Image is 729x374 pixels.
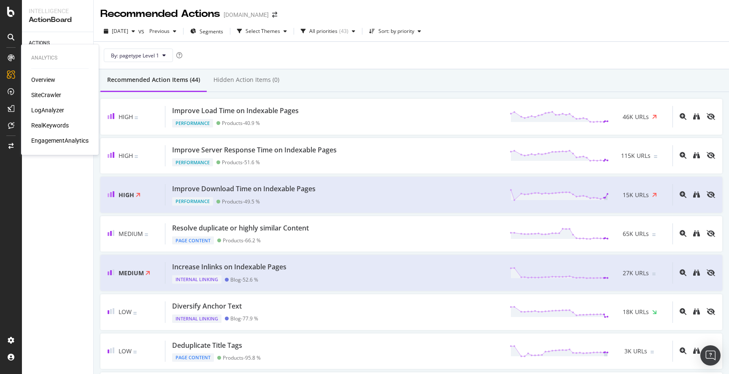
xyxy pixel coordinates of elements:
div: eye-slash [707,113,715,120]
span: 46K URLs [623,113,649,121]
div: magnifying-glass-plus [680,152,686,159]
div: magnifying-glass-plus [680,347,686,354]
div: eye-slash [707,269,715,276]
span: High [119,113,133,121]
button: Previous [146,24,180,38]
div: ActionBoard [29,15,86,25]
div: binoculars [693,308,700,315]
span: High [119,191,134,199]
div: Open Intercom Messenger [700,345,721,366]
div: Analytics [31,54,89,62]
a: binoculars [693,191,700,199]
span: 65K URLs [623,230,649,238]
div: Blog - 77.9 % [230,315,258,322]
div: Sort: by priority [378,29,414,34]
div: eye-slash [707,230,715,237]
img: Equal [652,233,656,236]
div: binoculars [693,269,700,276]
a: binoculars [693,347,700,355]
a: ACTIONS [29,39,87,48]
button: Sort: by priority [366,24,424,38]
div: Page Content [172,353,214,362]
div: Page Content [172,236,214,245]
div: Improve Download Time on Indexable Pages [172,184,316,194]
div: Performance [172,158,213,167]
div: Improve Load Time on Indexable Pages [172,106,299,116]
div: Recommended Action Items (44) [107,76,200,84]
div: magnifying-glass-plus [680,191,686,198]
span: 18K URLs [623,308,649,316]
a: binoculars [693,152,700,160]
span: Medium [119,269,144,277]
span: 115K URLs [621,152,651,160]
div: Products - 40.9 % [222,120,260,126]
div: Increase Inlinks on Indexable Pages [172,262,286,272]
span: By: pagetype Level 1 [111,52,159,59]
img: Equal [651,351,654,353]
div: magnifying-glass-plus [680,269,686,276]
div: Hidden Action Items (0) [213,76,279,84]
div: Blog - 52.6 % [230,276,258,283]
span: Low [119,347,132,355]
a: binoculars [693,113,700,121]
div: ( 43 ) [339,29,348,34]
div: Intelligence [29,7,86,15]
img: Equal [133,312,137,314]
a: binoculars [693,230,700,238]
button: By: pagetype Level 1 [104,49,173,62]
div: ACTIONS [29,39,50,48]
a: SiteCrawler [31,91,61,99]
img: Equal [135,155,138,158]
a: Overview [31,76,55,84]
div: Internal Linking [172,314,221,323]
button: All priorities(43) [297,24,359,38]
span: Medium [119,230,143,238]
button: Segments [187,24,227,38]
div: binoculars [693,347,700,354]
img: Equal [135,117,138,119]
div: All priorities [309,29,337,34]
span: 15K URLs [623,191,649,199]
div: binoculars [693,113,700,120]
span: 2025 Sep. 7th [112,27,128,35]
div: [DOMAIN_NAME] [224,11,269,19]
div: Performance [172,197,213,206]
img: Equal [145,233,148,236]
span: Previous [146,27,170,35]
div: Resolve duplicate or highly similar Content [172,223,309,233]
span: Segments [200,28,223,35]
div: eye-slash [707,308,715,315]
span: vs [138,27,146,35]
div: Products - 51.6 % [222,159,260,165]
button: [DATE] [100,24,138,38]
a: binoculars [693,308,700,316]
img: Equal [652,273,656,275]
a: RealKeywords [31,121,69,130]
a: EngagementAnalytics [31,136,89,145]
div: Products - 66.2 % [223,237,261,244]
div: binoculars [693,191,700,198]
div: Products - 95.8 % [223,355,261,361]
div: Products - 49.5 % [222,198,260,205]
div: magnifying-glass-plus [680,113,686,120]
div: Performance [172,119,213,127]
div: binoculars [693,152,700,159]
a: LogAnalyzer [31,106,64,114]
div: eye-slash [707,152,715,159]
div: Improve Server Response Time on Indexable Pages [172,145,337,155]
img: Equal [654,155,657,158]
div: eye-slash [707,191,715,198]
div: magnifying-glass-plus [680,230,686,237]
div: binoculars [693,230,700,237]
div: Deduplicate Title Tags [172,341,242,350]
div: magnifying-glass-plus [680,308,686,315]
div: arrow-right-arrow-left [272,12,277,18]
div: Recommended Actions [100,7,220,21]
span: High [119,152,133,160]
span: Low [119,308,132,316]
